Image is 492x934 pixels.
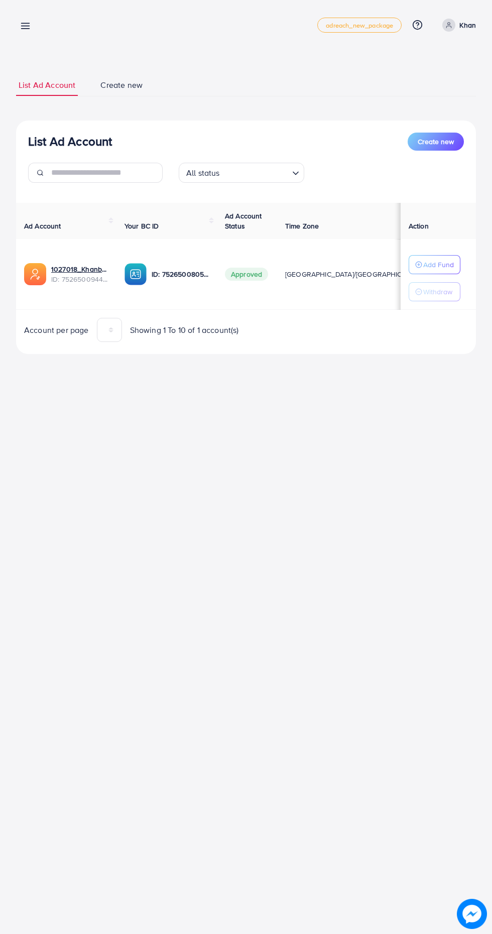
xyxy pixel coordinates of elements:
p: Add Fund [423,259,454,271]
span: Ad Account [24,221,61,231]
a: 1027018_Khanbhia_1752400071646 [51,264,108,274]
span: adreach_new_package [326,22,393,29]
span: Your BC ID [125,221,159,231]
span: List Ad Account [19,79,75,91]
span: Ad Account Status [225,211,262,231]
img: ic-ads-acc.e4c84228.svg [24,263,46,285]
span: Create new [418,137,454,147]
button: Add Fund [409,255,460,274]
span: ID: 7526500944935256080 [51,274,108,284]
button: Create new [408,133,464,151]
span: Account per page [24,324,89,336]
span: Time Zone [285,221,319,231]
h3: List Ad Account [28,134,112,149]
img: ic-ba-acc.ded83a64.svg [125,263,147,285]
input: Search for option [223,164,288,180]
p: Withdraw [423,286,452,298]
span: [GEOGRAPHIC_DATA]/[GEOGRAPHIC_DATA] [285,269,425,279]
div: <span class='underline'>1027018_Khanbhia_1752400071646</span></br>7526500944935256080 [51,264,108,285]
span: Action [409,221,429,231]
span: Approved [225,268,268,281]
button: Withdraw [409,282,460,301]
a: Khan [438,19,476,32]
div: Search for option [179,163,304,183]
p: Khan [459,19,476,31]
p: ID: 7526500805902909457 [152,268,209,280]
span: Create new [100,79,143,91]
a: adreach_new_package [317,18,402,33]
span: Showing 1 To 10 of 1 account(s) [130,324,239,336]
span: All status [184,166,222,180]
img: image [457,899,487,929]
